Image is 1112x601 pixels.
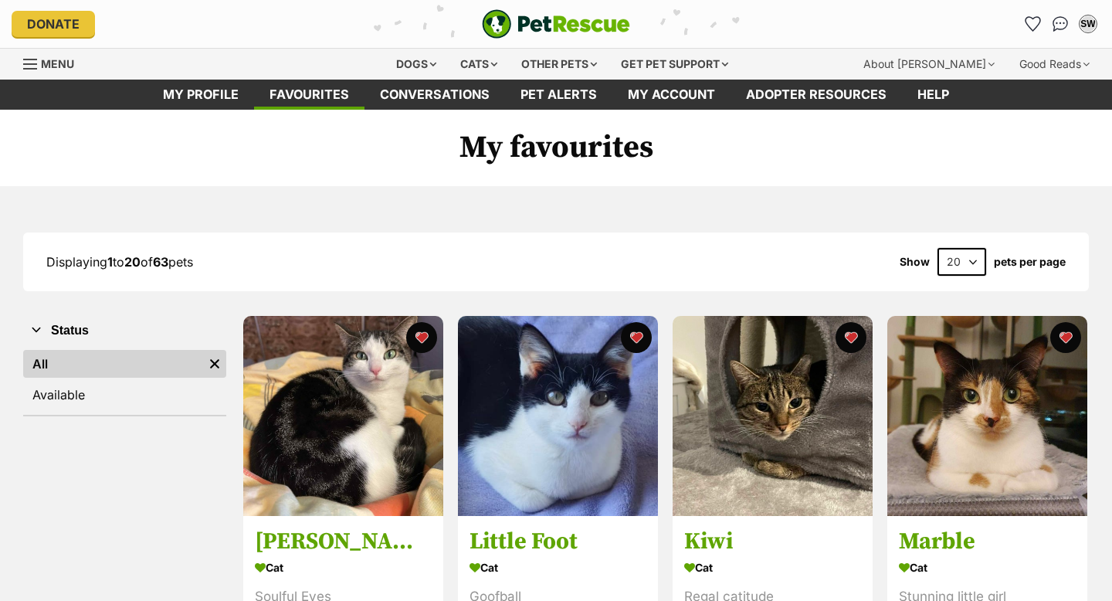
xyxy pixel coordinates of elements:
[46,254,193,270] span: Displaying to of pets
[23,49,85,76] a: Menu
[385,49,447,80] div: Dogs
[505,80,612,110] a: Pet alerts
[1048,12,1073,36] a: Conversations
[243,316,443,516] img: Laura * 9 Lives Project Rescue*
[1080,16,1096,32] div: SW
[255,528,432,557] h3: [PERSON_NAME] * 9 Lives Project Rescue*
[887,316,1087,516] img: Marble
[673,316,873,516] img: Kiwi
[482,9,630,39] a: PetRescue
[899,557,1076,579] div: Cat
[41,57,74,70] span: Menu
[621,322,652,353] button: favourite
[12,11,95,37] a: Donate
[1009,49,1100,80] div: Good Reads
[1076,12,1100,36] button: My account
[612,80,731,110] a: My account
[902,80,965,110] a: Help
[147,80,254,110] a: My profile
[610,49,739,80] div: Get pet support
[853,49,1005,80] div: About [PERSON_NAME]
[124,254,141,270] strong: 20
[836,322,866,353] button: favourite
[107,254,113,270] strong: 1
[684,557,861,579] div: Cat
[900,256,930,268] span: Show
[23,347,226,415] div: Status
[899,528,1076,557] h3: Marble
[458,316,658,516] img: Little Foot
[470,528,646,557] h3: Little Foot
[994,256,1066,268] label: pets per page
[203,350,226,378] a: Remove filter
[1020,12,1100,36] ul: Account quick links
[23,321,226,341] button: Status
[510,49,608,80] div: Other pets
[731,80,902,110] a: Adopter resources
[470,557,646,579] div: Cat
[1050,322,1081,353] button: favourite
[406,322,437,353] button: favourite
[1053,16,1069,32] img: chat-41dd97257d64d25036548639549fe6c8038ab92f7586957e7f3b1b290dea8141.svg
[254,80,364,110] a: Favourites
[482,9,630,39] img: logo-e224e6f780fb5917bec1dbf3a21bbac754714ae5b6737aabdf751b685950b380.svg
[364,80,505,110] a: conversations
[449,49,508,80] div: Cats
[153,254,168,270] strong: 63
[684,528,861,557] h3: Kiwi
[23,350,203,378] a: All
[23,381,226,409] a: Available
[255,557,432,579] div: Cat
[1020,12,1045,36] a: Favourites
